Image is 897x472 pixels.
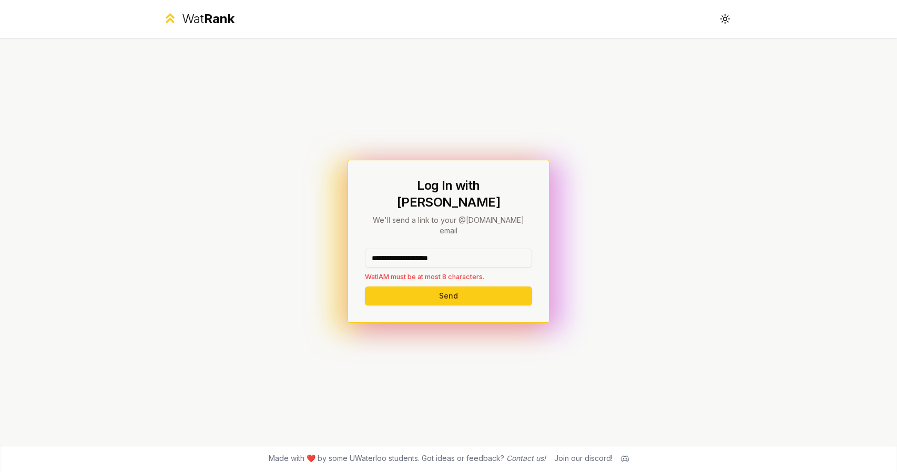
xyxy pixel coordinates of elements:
[365,272,532,282] p: WatIAM must be at most 8 characters.
[269,453,546,464] span: Made with ❤️ by some UWaterloo students. Got ideas or feedback?
[182,11,235,27] div: Wat
[365,177,532,211] h1: Log In with [PERSON_NAME]
[204,11,235,26] span: Rank
[554,453,613,464] div: Join our discord!
[506,454,546,463] a: Contact us!
[365,215,532,236] p: We'll send a link to your @[DOMAIN_NAME] email
[162,11,235,27] a: WatRank
[365,286,532,305] button: Send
